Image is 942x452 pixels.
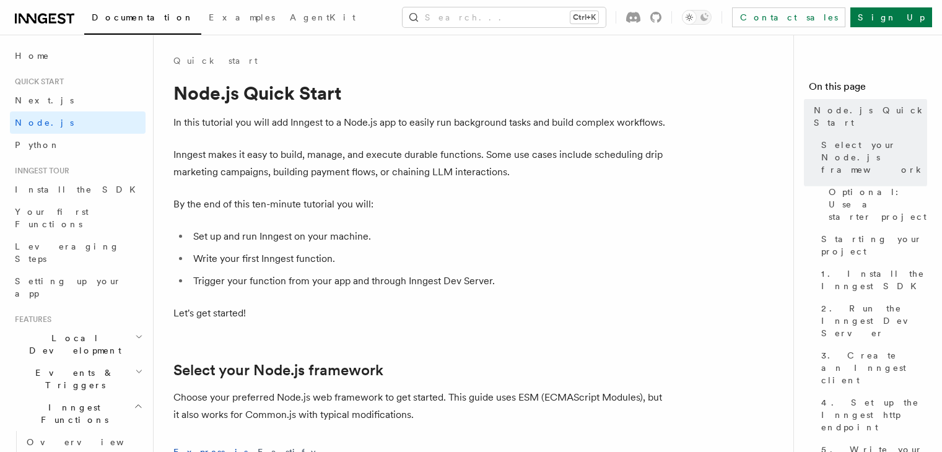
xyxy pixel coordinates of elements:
[816,134,927,181] a: Select your Node.js framework
[10,111,146,134] a: Node.js
[821,139,927,176] span: Select your Node.js framework
[821,233,927,258] span: Starting your project
[821,396,927,433] span: 4. Set up the Inngest http endpoint
[290,12,355,22] span: AgentKit
[814,104,927,129] span: Node.js Quick Start
[201,4,282,33] a: Examples
[15,276,121,298] span: Setting up your app
[173,362,383,379] a: Select your Node.js framework
[190,272,669,290] li: Trigger your function from your app and through Inngest Dev Server.
[15,118,74,128] span: Node.js
[821,302,927,339] span: 2. Run the Inngest Dev Server
[15,50,50,62] span: Home
[809,99,927,134] a: Node.js Quick Start
[10,401,134,426] span: Inngest Functions
[190,228,669,245] li: Set up and run Inngest on your machine.
[10,235,146,270] a: Leveraging Steps
[92,12,194,22] span: Documentation
[10,367,135,391] span: Events & Triggers
[15,241,120,264] span: Leveraging Steps
[15,95,74,105] span: Next.js
[10,89,146,111] a: Next.js
[173,82,669,104] h1: Node.js Quick Start
[10,327,146,362] button: Local Development
[732,7,845,27] a: Contact sales
[10,270,146,305] a: Setting up your app
[10,134,146,156] a: Python
[15,140,60,150] span: Python
[682,10,712,25] button: Toggle dark mode
[821,267,927,292] span: 1. Install the Inngest SDK
[209,12,275,22] span: Examples
[173,389,669,424] p: Choose your preferred Node.js web framework to get started. This guide uses ESM (ECMAScript Modul...
[173,146,669,181] p: Inngest makes it easy to build, manage, and execute durable functions. Some use cases include sch...
[816,263,927,297] a: 1. Install the Inngest SDK
[850,7,932,27] a: Sign Up
[816,344,927,391] a: 3. Create an Inngest client
[173,305,669,322] p: Let's get started!
[570,11,598,24] kbd: Ctrl+K
[10,166,69,176] span: Inngest tour
[173,196,669,213] p: By the end of this ten-minute tutorial you will:
[10,178,146,201] a: Install the SDK
[190,250,669,267] li: Write your first Inngest function.
[816,228,927,263] a: Starting your project
[829,186,927,223] span: Optional: Use a starter project
[10,315,51,324] span: Features
[10,45,146,67] a: Home
[282,4,363,33] a: AgentKit
[173,54,258,67] a: Quick start
[10,332,135,357] span: Local Development
[10,362,146,396] button: Events & Triggers
[84,4,201,35] a: Documentation
[824,181,927,228] a: Optional: Use a starter project
[27,437,154,447] span: Overview
[10,396,146,431] button: Inngest Functions
[816,297,927,344] a: 2. Run the Inngest Dev Server
[809,79,927,99] h4: On this page
[173,114,669,131] p: In this tutorial you will add Inngest to a Node.js app to easily run background tasks and build c...
[403,7,606,27] button: Search...Ctrl+K
[816,391,927,438] a: 4. Set up the Inngest http endpoint
[15,207,89,229] span: Your first Functions
[15,185,143,194] span: Install the SDK
[10,201,146,235] a: Your first Functions
[821,349,927,386] span: 3. Create an Inngest client
[10,77,64,87] span: Quick start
